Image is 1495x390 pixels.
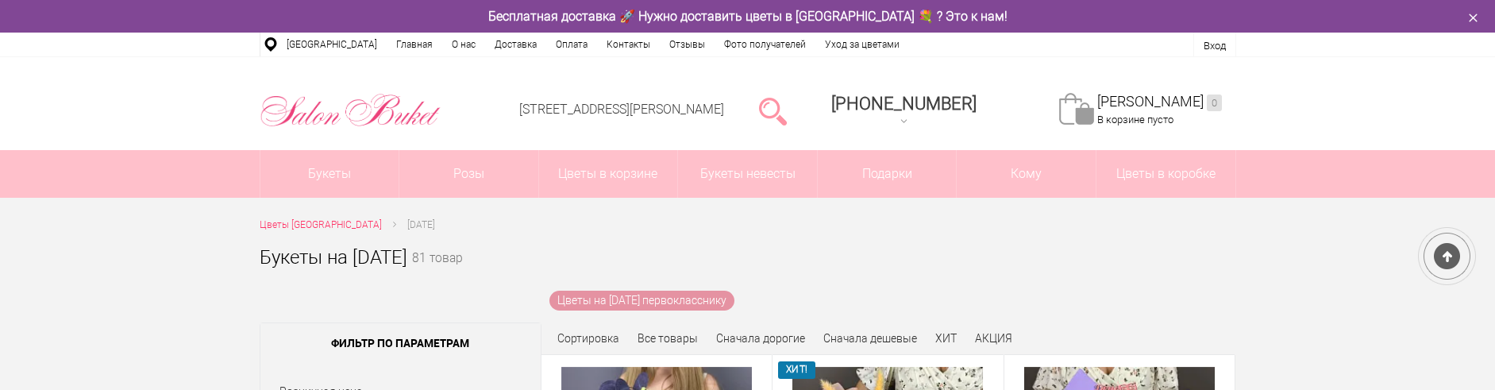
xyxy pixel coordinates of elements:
small: 81 товар [412,253,463,291]
span: В корзине пусто [1097,114,1173,125]
div: [PHONE_NUMBER] [831,94,977,114]
a: Главная [387,33,442,56]
a: [PERSON_NAME] [1097,93,1222,111]
a: Фото получателей [715,33,815,56]
a: Сначала дешевые [823,332,917,345]
img: Цветы Нижний Новгород [260,90,441,131]
a: Розы [399,150,538,198]
span: Фильтр по параметрам [260,323,541,363]
a: Цветы на [DATE] первокласснику [549,291,734,311]
a: Букеты невесты [678,150,817,198]
a: Цветы в корзине [539,150,678,198]
h1: Букеты на [DATE] [260,243,407,272]
a: Вход [1204,40,1226,52]
span: Цветы [GEOGRAPHIC_DATA] [260,219,382,230]
a: АКЦИЯ [975,332,1012,345]
a: Уход за цветами [815,33,909,56]
a: Цветы в коробке [1096,150,1235,198]
a: Доставка [485,33,546,56]
ins: 0 [1207,95,1222,111]
a: ХИТ [935,332,957,345]
a: Все товары [638,332,698,345]
span: Сортировка [557,332,619,345]
div: Бесплатная доставка 🚀 Нужно доставить цветы в [GEOGRAPHIC_DATA] 💐 ? Это к нам! [248,8,1248,25]
a: [PHONE_NUMBER] [822,88,986,133]
a: Сначала дорогие [716,332,805,345]
span: Кому [957,150,1096,198]
span: [DATE] [407,219,435,230]
a: Букеты [260,150,399,198]
a: Цветы [GEOGRAPHIC_DATA] [260,217,382,234]
a: Подарки [818,150,957,198]
a: Отзывы [660,33,715,56]
a: Контакты [597,33,660,56]
a: [GEOGRAPHIC_DATA] [277,33,387,56]
a: О нас [442,33,485,56]
a: [STREET_ADDRESS][PERSON_NAME] [519,102,724,117]
span: ХИТ! [778,361,815,378]
a: Оплата [546,33,597,56]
